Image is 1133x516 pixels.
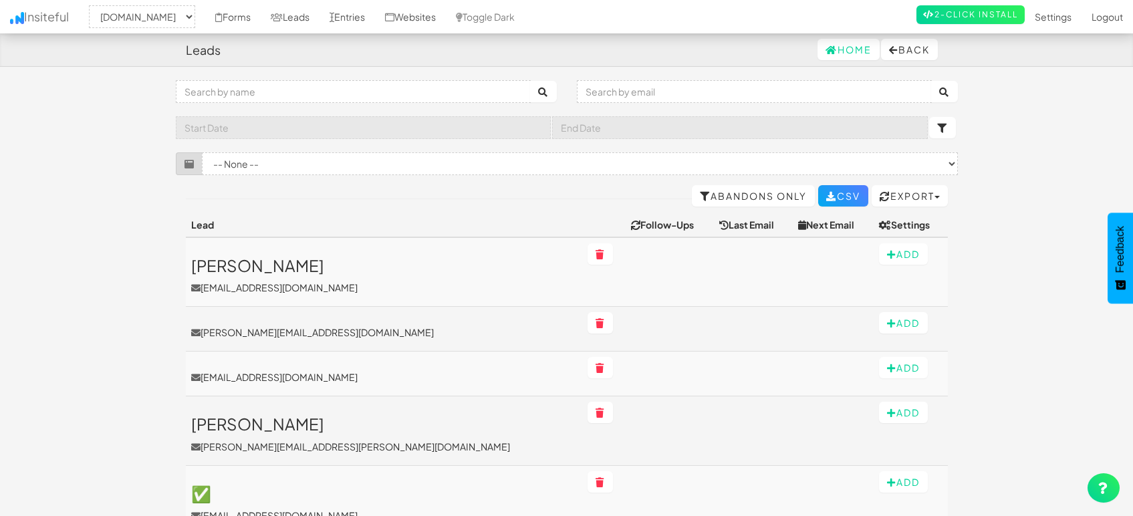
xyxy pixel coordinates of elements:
[191,257,577,274] h3: [PERSON_NAME]
[818,185,868,207] a: CSV
[186,213,582,237] th: Lead
[879,357,928,378] button: Add
[793,213,873,237] th: Next Email
[191,415,577,432] h3: [PERSON_NAME]
[817,39,880,60] a: Home
[916,5,1025,24] a: 2-Click Install
[692,185,815,207] a: Abandons Only
[872,185,948,207] button: Export
[879,312,928,334] button: Add
[10,12,24,24] img: icon.png
[191,281,577,294] p: [EMAIL_ADDRESS][DOMAIN_NAME]
[626,213,714,237] th: Follow-Ups
[191,326,577,339] a: [PERSON_NAME][EMAIL_ADDRESS][DOMAIN_NAME]
[176,116,551,139] input: Start Date
[191,370,577,384] a: [EMAIL_ADDRESS][DOMAIN_NAME]
[881,39,938,60] button: Back
[1114,226,1126,273] span: Feedback
[879,243,928,265] button: Add
[577,80,932,103] input: Search by email
[191,415,577,453] a: [PERSON_NAME][PERSON_NAME][EMAIL_ADDRESS][PERSON_NAME][DOMAIN_NAME]
[714,213,793,237] th: Last Email
[874,213,948,237] th: Settings
[186,43,221,57] h4: Leads
[191,257,577,294] a: [PERSON_NAME][EMAIL_ADDRESS][DOMAIN_NAME]
[191,485,577,502] h3: ✅
[879,402,928,423] button: Add
[552,116,928,139] input: End Date
[1108,213,1133,303] button: Feedback - Show survey
[879,471,928,493] button: Add
[176,80,531,103] input: Search by name
[191,440,577,453] p: [PERSON_NAME][EMAIL_ADDRESS][PERSON_NAME][DOMAIN_NAME]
